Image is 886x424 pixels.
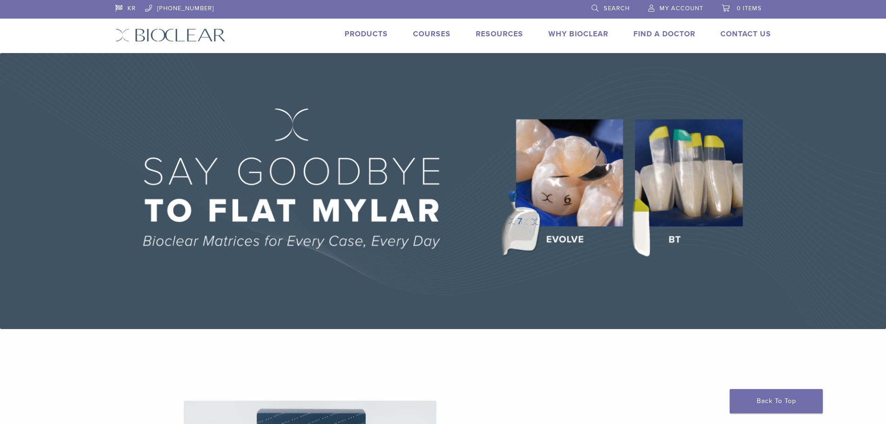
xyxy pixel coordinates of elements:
[476,29,523,39] a: Resources
[633,29,695,39] a: Find A Doctor
[548,29,608,39] a: Why Bioclear
[604,5,630,12] span: Search
[115,28,226,42] img: Bioclear
[737,5,762,12] span: 0 items
[413,29,451,39] a: Courses
[345,29,388,39] a: Products
[660,5,703,12] span: My Account
[730,389,823,413] a: Back To Top
[720,29,771,39] a: Contact Us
